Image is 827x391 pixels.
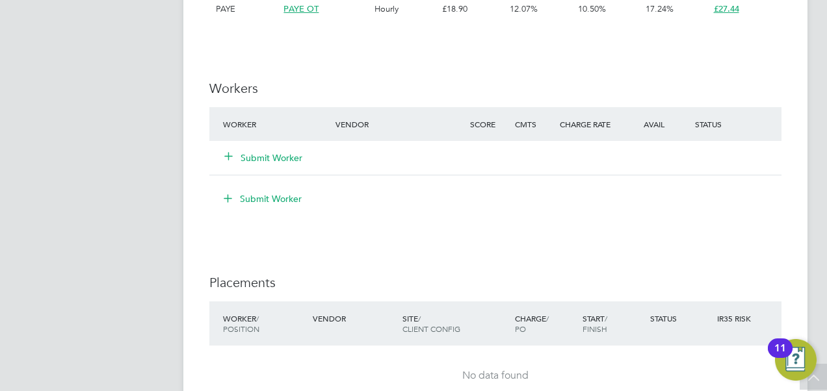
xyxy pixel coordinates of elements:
[583,313,607,334] span: / Finish
[332,112,467,136] div: Vendor
[647,307,715,330] div: Status
[222,369,768,383] div: No data found
[512,112,557,136] div: Cmts
[209,80,781,97] h3: Workers
[223,313,259,334] span: / Position
[220,307,309,340] div: Worker
[714,307,759,330] div: IR35 Risk
[557,112,624,136] div: Charge Rate
[515,313,549,334] span: / PO
[209,274,781,291] h3: Placements
[775,339,817,381] button: Open Resource Center, 11 new notifications
[510,3,538,14] span: 12.07%
[402,313,460,334] span: / Client Config
[579,307,647,340] div: Start
[283,3,319,14] span: PAYE OT
[646,3,674,14] span: 17.24%
[225,151,303,164] button: Submit Worker
[714,3,739,14] span: £27.44
[692,112,781,136] div: Status
[512,307,579,340] div: Charge
[624,112,692,136] div: Avail
[578,3,606,14] span: 10.50%
[399,307,512,340] div: Site
[215,188,312,209] button: Submit Worker
[309,307,399,330] div: Vendor
[774,348,786,365] div: 11
[467,112,512,136] div: Score
[220,112,332,136] div: Worker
